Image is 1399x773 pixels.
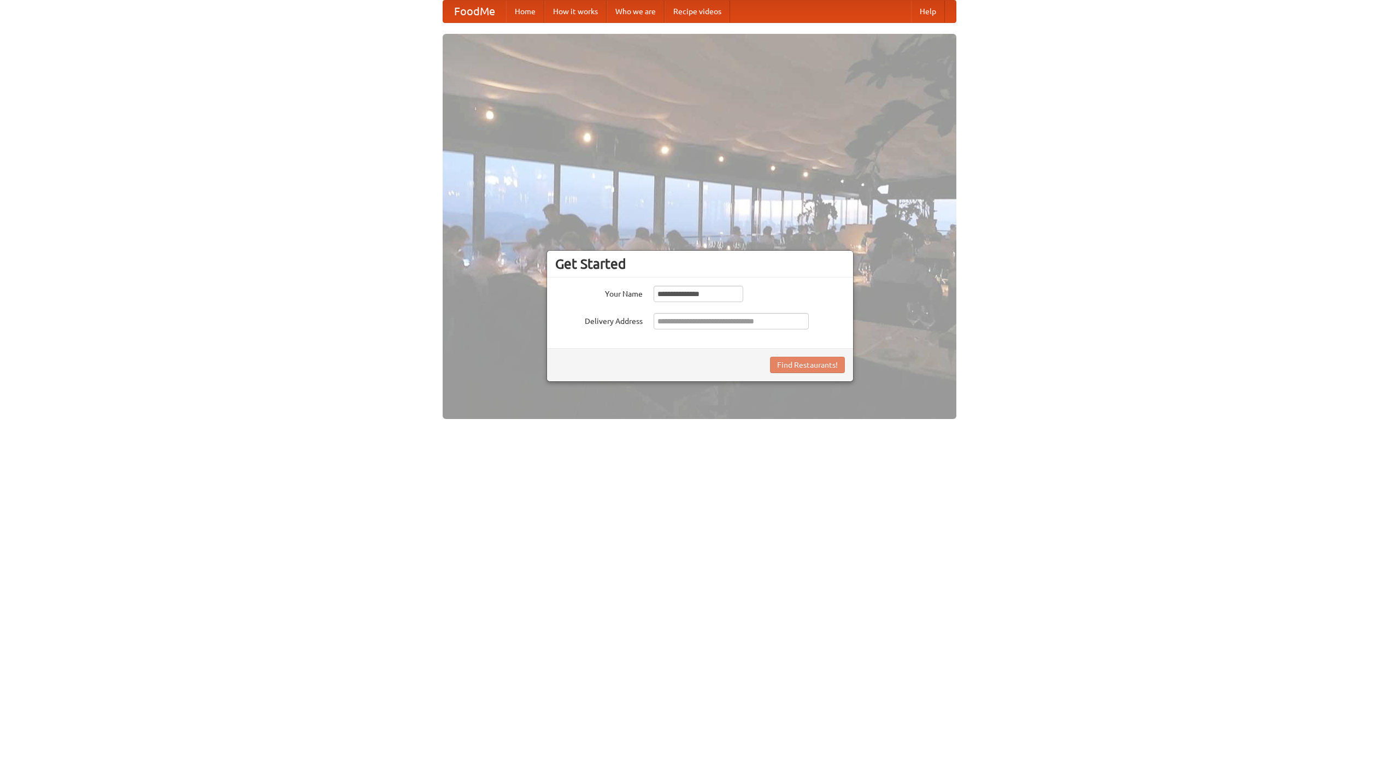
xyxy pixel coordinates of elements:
button: Find Restaurants! [770,357,845,373]
a: Help [911,1,945,22]
label: Delivery Address [555,313,643,327]
a: FoodMe [443,1,506,22]
label: Your Name [555,286,643,299]
a: Home [506,1,544,22]
h3: Get Started [555,256,845,272]
a: Who we are [607,1,665,22]
a: Recipe videos [665,1,730,22]
a: How it works [544,1,607,22]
